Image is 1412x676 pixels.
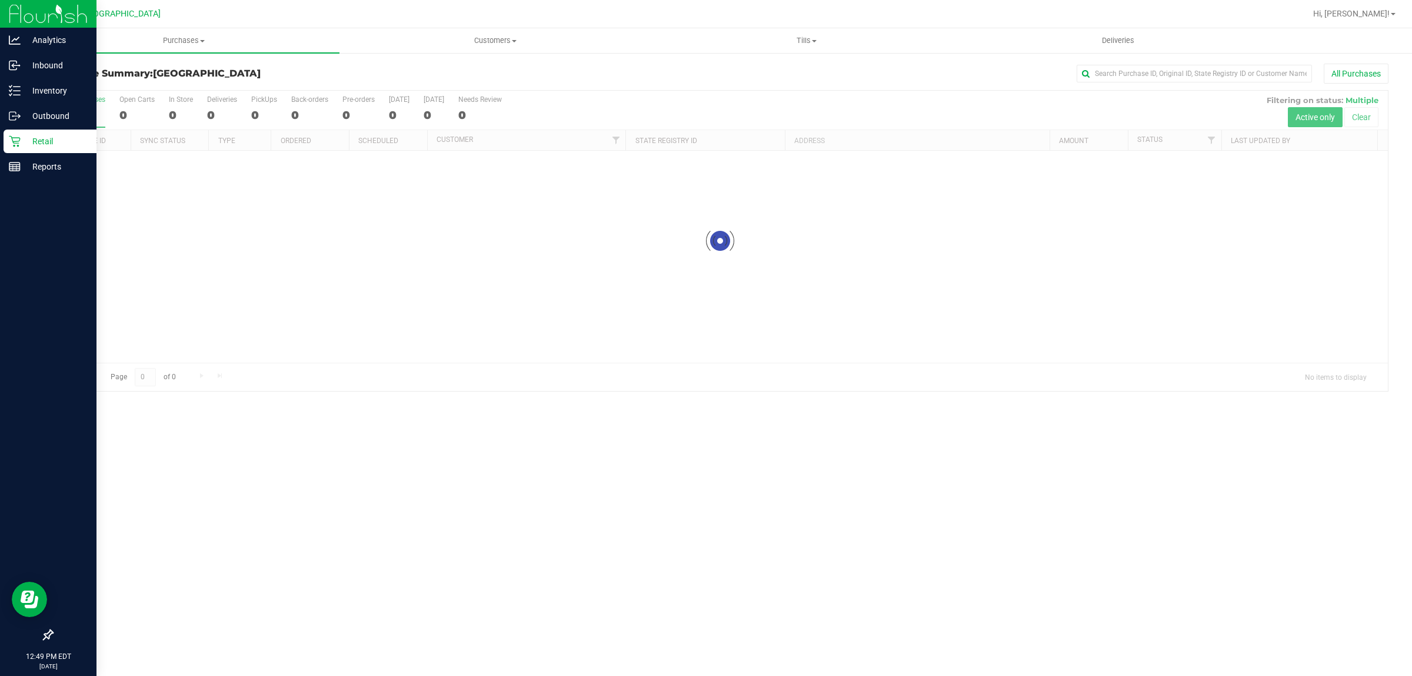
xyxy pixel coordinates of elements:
span: Purchases [28,35,339,46]
p: Inbound [21,58,91,72]
span: Tills [651,35,961,46]
p: Analytics [21,33,91,47]
inline-svg: Inbound [9,59,21,71]
span: Customers [340,35,650,46]
span: Hi, [PERSON_NAME]! [1313,9,1390,18]
p: Reports [21,160,91,174]
a: Customers [339,28,651,53]
span: Deliveries [1086,35,1150,46]
inline-svg: Reports [9,161,21,173]
p: Retail [21,134,91,148]
p: 12:49 PM EDT [5,651,91,662]
h3: Purchase Summary: [52,68,497,79]
inline-svg: Analytics [9,34,21,46]
inline-svg: Inventory [9,85,21,97]
a: Deliveries [963,28,1274,53]
p: Outbound [21,109,91,123]
a: Tills [651,28,962,53]
p: Inventory [21,84,91,98]
span: [GEOGRAPHIC_DATA] [80,9,161,19]
p: [DATE] [5,662,91,671]
iframe: Resource center [12,582,47,617]
a: Purchases [28,28,339,53]
inline-svg: Retail [9,135,21,147]
button: All Purchases [1324,64,1388,84]
inline-svg: Outbound [9,110,21,122]
input: Search Purchase ID, Original ID, State Registry ID or Customer Name... [1077,65,1312,82]
span: [GEOGRAPHIC_DATA] [153,68,261,79]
